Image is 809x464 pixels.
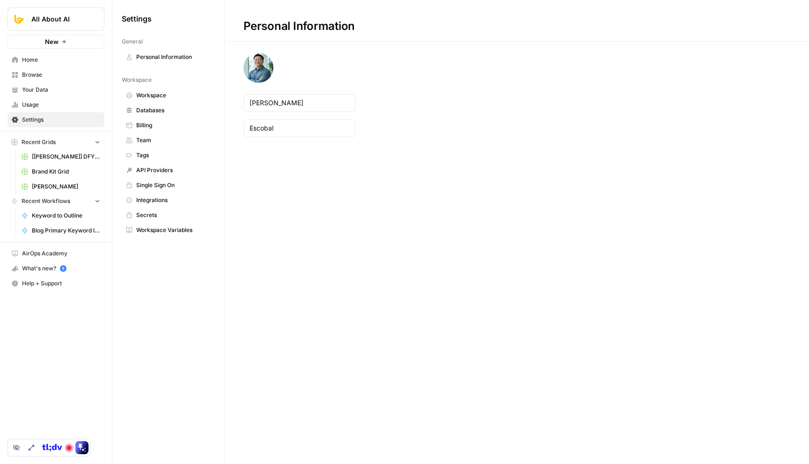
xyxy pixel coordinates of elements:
span: [PERSON_NAME] [32,182,100,191]
span: Workspace [122,76,152,84]
span: New [45,37,59,46]
a: Keyword to Outline [17,208,104,223]
a: Blog Primary Keyword Identifier[Non-PR] [17,223,104,238]
a: Workspace [122,88,215,103]
a: Workspace Variables [122,223,215,238]
button: Recent Grids [7,135,104,149]
img: All About AI Logo [11,11,28,28]
a: [[PERSON_NAME]] DFY POC👨‍🦲 [17,149,104,164]
div: What's new? [8,261,104,275]
text: 5 [62,266,64,271]
span: Databases [136,106,211,115]
span: Team [136,136,211,145]
span: Billing [136,121,211,130]
a: Billing [122,118,215,133]
span: Usage [22,101,100,109]
button: New [7,35,104,49]
a: Tags [122,148,215,163]
span: AirOps Academy [22,249,100,258]
a: Integrations [122,193,215,208]
span: API Providers [136,166,211,174]
span: Your Data [22,86,100,94]
span: Home [22,56,100,64]
a: [PERSON_NAME] [17,179,104,194]
a: Secrets [122,208,215,223]
span: Blog Primary Keyword Identifier[Non-PR] [32,226,100,235]
span: Settings [122,13,152,24]
a: Your Data [7,82,104,97]
a: API Providers [122,163,215,178]
span: Keyword to Outline [32,211,100,220]
button: Workspace: All About AI [7,7,104,31]
span: Secrets [136,211,211,219]
span: Browse [22,71,100,79]
img: avatar [243,53,273,83]
a: Databases [122,103,215,118]
span: Workspace [136,91,211,100]
a: Settings [7,112,104,127]
button: What's new? 5 [7,261,104,276]
span: Integrations [136,196,211,204]
span: Tags [136,151,211,159]
a: Browse [7,67,104,82]
button: Recent Workflows [7,194,104,208]
span: Recent Workflows [22,197,70,205]
span: Single Sign On [136,181,211,189]
span: Settings [22,116,100,124]
a: Brand Kit Grid [17,164,104,179]
span: [[PERSON_NAME]] DFY POC👨‍🦲 [32,152,100,161]
a: Usage [7,97,104,112]
a: AirOps Academy [7,246,104,261]
a: 5 [60,265,66,272]
span: Help + Support [22,279,100,288]
span: All About AI [31,14,88,24]
a: Team [122,133,215,148]
a: Single Sign On [122,178,215,193]
span: General [122,37,143,46]
span: Personal Information [136,53,211,61]
a: Home [7,52,104,67]
span: Workspace Variables [136,226,211,234]
span: Brand Kit Grid [32,167,100,176]
a: Personal Information [122,50,215,65]
button: Help + Support [7,276,104,291]
div: Personal Information [225,19,374,34]
span: Recent Grids [22,138,56,146]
